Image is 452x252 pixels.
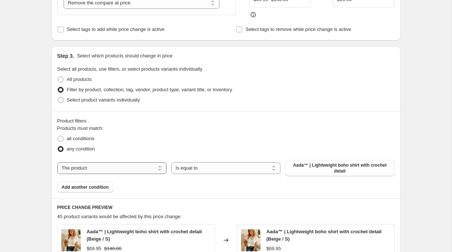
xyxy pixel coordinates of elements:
span: Aada™ | Lightweight boho shirt with crochet detail [290,162,390,174]
p: Select which products should change in price [77,52,172,60]
span: any condition [67,146,95,152]
span: Aada™ | Lightweight boho shirt with crochet detail (Beige / S) [266,229,381,242]
span: 45 product variants would be affected by this price change: [57,214,182,219]
span: all conditions [67,136,94,141]
span: Select tags to remove while price change is active [245,26,351,32]
span: Add another condition [62,184,109,190]
span: Select tags to add while price change is active [67,26,165,32]
span: Filter by product, collection, tag, vendor, product type, variant title, or inventory [67,87,232,92]
span: All products [67,77,92,82]
span: Select product variants individually [67,97,140,103]
h6: PRICE CHANGE PREVIEW [57,205,395,210]
h2: Step 3. [57,52,74,60]
span: Products must match: [57,125,104,131]
img: ChatGPT_Image_23_jun_2025_23_40_30_80x.png [241,229,261,251]
span: Select all products, use filters, or select products variants individually [57,66,202,72]
span: Aada™ | Lightweight boho shirt with crochet detail (Beige / S) [87,229,202,242]
button: Add another condition [57,182,113,192]
button: Aada™ | Lightweight boho shirt with crochet detail [285,160,394,176]
div: Product filters [57,117,395,125]
img: ChatGPT_Image_23_jun_2025_23_40_30_80x.png [61,229,81,251]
